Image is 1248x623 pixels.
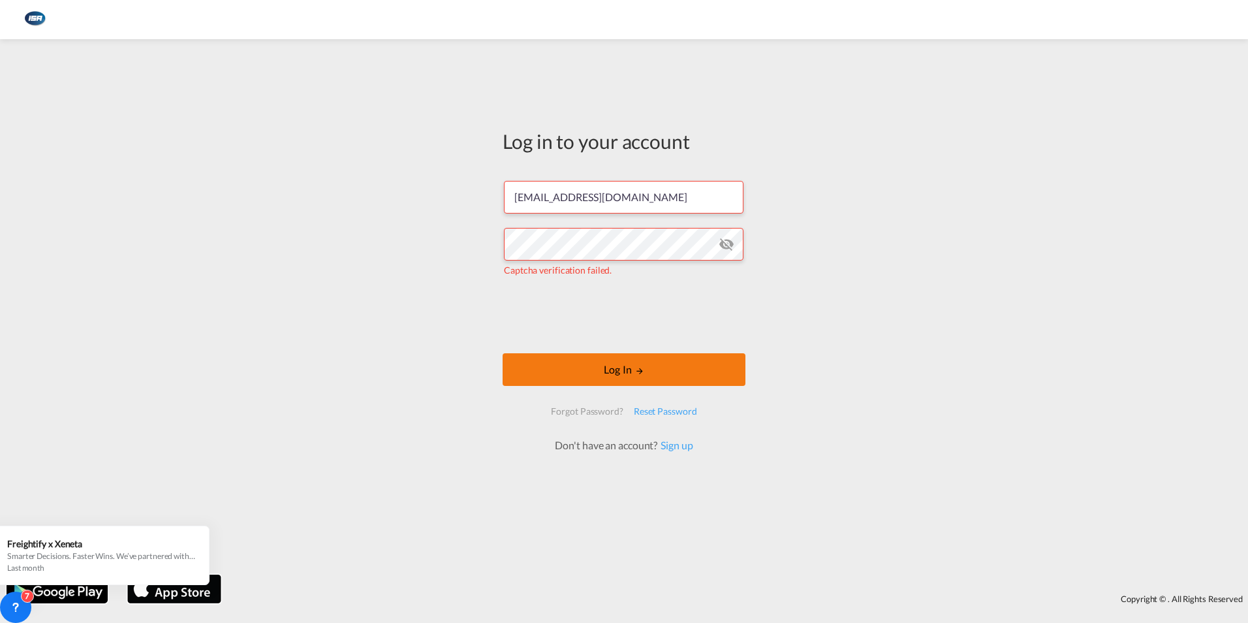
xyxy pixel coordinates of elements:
div: Don't have an account? [540,438,707,453]
div: Copyright © . All Rights Reserved [228,588,1248,610]
input: Enter email/phone number [504,181,743,214]
div: Forgot Password? [546,400,628,423]
md-icon: icon-eye-off [719,236,734,252]
button: LOGIN [503,353,745,386]
div: Reset Password [629,400,702,423]
img: apple.png [126,573,223,605]
div: Log in to your account [503,127,745,155]
img: google.png [5,573,109,605]
a: Sign up [657,439,693,451]
span: Captcha verification failed. [504,264,612,276]
iframe: reCAPTCHA [525,289,723,340]
img: 1aa151c0c08011ec8d6f413816f9a227.png [20,5,49,35]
